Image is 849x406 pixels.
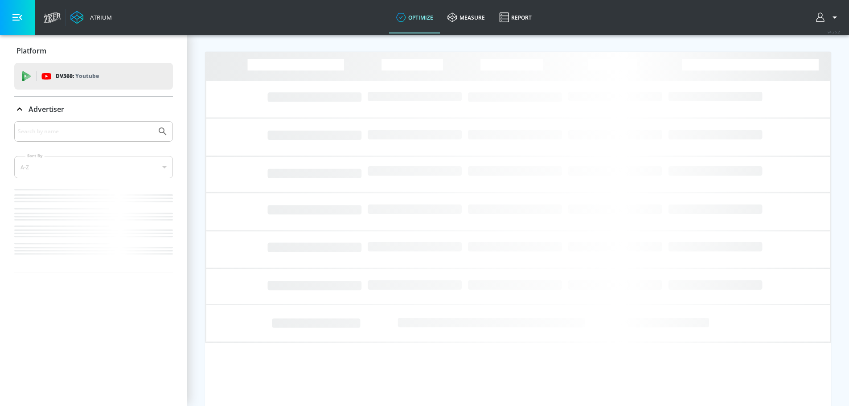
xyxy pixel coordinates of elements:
[16,46,46,56] p: Platform
[56,71,99,81] p: DV360:
[492,1,539,33] a: Report
[25,153,45,159] label: Sort By
[75,71,99,81] p: Youtube
[14,121,173,272] div: Advertiser
[440,1,492,33] a: measure
[14,97,173,122] div: Advertiser
[14,63,173,90] div: DV360: Youtube
[828,29,840,34] span: v 4.25.2
[29,104,64,114] p: Advertiser
[86,13,112,21] div: Atrium
[18,126,153,137] input: Search by name
[14,156,173,178] div: A-Z
[14,38,173,63] div: Platform
[70,11,112,24] a: Atrium
[389,1,440,33] a: optimize
[14,185,173,272] nav: list of Advertiser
